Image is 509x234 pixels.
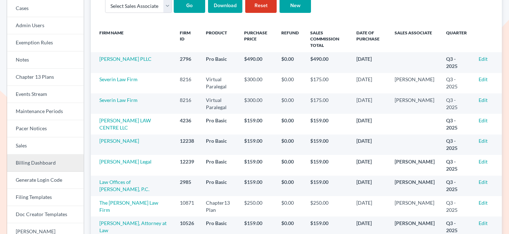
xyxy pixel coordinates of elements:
td: Virtual Paralegal [200,93,238,114]
a: Severin Law Firm [99,76,138,82]
td: $175.00 [305,73,351,93]
th: Refund [276,26,305,52]
a: Doc Creator Templates [7,206,84,223]
td: 12239 [174,155,200,175]
th: Sales Commission Total [305,26,351,52]
td: $250.00 [238,196,276,216]
td: $159.00 [238,155,276,175]
td: Pro Basic [200,114,238,134]
td: $159.00 [305,135,351,155]
td: Q3 - 2025 [440,176,473,196]
a: Edit [479,76,488,82]
a: Chapter 13 Plans [7,69,84,86]
td: $159.00 [305,114,351,134]
td: Q3 - 2025 [440,196,473,216]
a: Edit [479,159,488,165]
a: Edit [479,138,488,144]
a: Edit [479,179,488,185]
td: $0.00 [276,155,305,175]
a: [PERSON_NAME] [99,138,139,144]
td: $159.00 [238,135,276,155]
td: $159.00 [305,176,351,196]
td: Q3 - 2025 [440,52,473,73]
td: $159.00 [305,155,351,175]
td: [DATE] [351,114,389,134]
a: Sales [7,137,84,155]
td: [PERSON_NAME] [389,73,440,93]
a: [PERSON_NAME] Legal [99,159,152,165]
a: Edit [479,97,488,103]
a: Exemption Rules [7,34,84,52]
td: Q3 - 2025 [440,135,473,155]
th: Quarter [440,26,473,52]
a: Generate Login Code [7,172,84,189]
td: 10871 [174,196,200,216]
td: $175.00 [305,93,351,114]
td: [PERSON_NAME] [389,155,440,175]
th: Date of Purchase [351,26,389,52]
td: $0.00 [276,176,305,196]
td: $159.00 [238,176,276,196]
th: Product [200,26,238,52]
th: Firm Name [91,26,174,52]
a: Edit [479,220,488,226]
td: $250.00 [305,196,351,216]
a: [PERSON_NAME] PLLC [99,56,152,62]
td: $0.00 [276,52,305,73]
td: 8216 [174,93,200,114]
a: The [PERSON_NAME] Law Firm [99,200,158,213]
td: $0.00 [276,93,305,114]
td: 2985 [174,176,200,196]
td: $0.00 [276,73,305,93]
a: Pacer Notices [7,120,84,137]
td: $159.00 [238,114,276,134]
td: [DATE] [351,196,389,216]
a: Notes [7,52,84,69]
td: Pro Basic [200,176,238,196]
a: Events Stream [7,86,84,103]
td: Q3 - 2025 [440,93,473,114]
td: [DATE] [351,73,389,93]
td: Chapter13 Plan [200,196,238,216]
td: $0.00 [276,196,305,216]
td: [DATE] [351,93,389,114]
td: $300.00 [238,73,276,93]
td: Pro Basic [200,52,238,73]
th: Sales Associate [389,26,440,52]
td: 2796 [174,52,200,73]
a: Law Offices of [PERSON_NAME], P.C. [99,179,149,192]
td: [PERSON_NAME] [389,93,440,114]
td: $300.00 [238,93,276,114]
a: [PERSON_NAME] LAW CENTRE LLC [99,117,151,131]
td: Q3 - 2025 [440,155,473,175]
td: 4236 [174,114,200,134]
td: Pro Basic [200,155,238,175]
td: $0.00 [276,135,305,155]
td: [PERSON_NAME] [389,196,440,216]
td: 8216 [174,73,200,93]
a: Edit [479,200,488,206]
th: Purchase Price [238,26,276,52]
td: [PERSON_NAME] [389,176,440,196]
td: $490.00 [305,52,351,73]
td: $0.00 [276,114,305,134]
a: Filing Templates [7,189,84,206]
a: Severin Law Firm [99,97,138,103]
td: Pro Basic [200,135,238,155]
td: $490.00 [238,52,276,73]
a: Admin Users [7,17,84,34]
td: Q3 - 2025 [440,73,473,93]
td: [DATE] [351,176,389,196]
td: Q3 - 2025 [440,114,473,134]
a: Edit [479,56,488,62]
th: Firm ID [174,26,200,52]
a: Maintenance Periods [7,103,84,120]
a: Edit [479,117,488,123]
td: [DATE] [351,155,389,175]
a: [PERSON_NAME], Attorney at Law [99,220,167,233]
td: 12238 [174,135,200,155]
td: Virtual Paralegal [200,73,238,93]
td: [DATE] [351,52,389,73]
a: Billing Dashboard [7,155,84,172]
td: [DATE] [351,135,389,155]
